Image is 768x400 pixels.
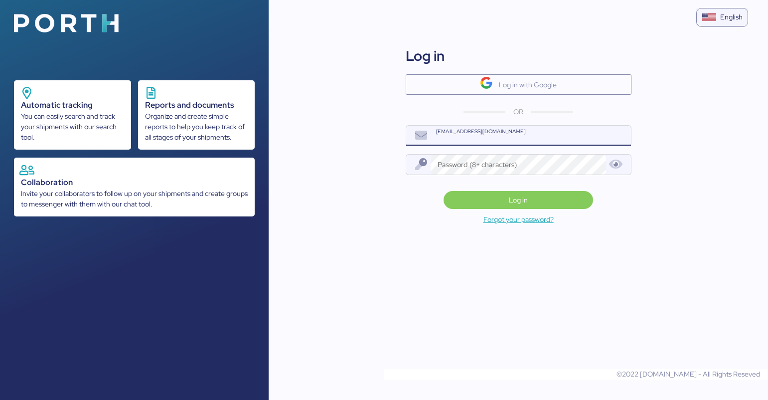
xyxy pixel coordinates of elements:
[145,111,248,143] div: Organize and create simple reports to help you keep track of all stages of your shipments.
[21,111,124,143] div: You can easily search and track your shipments with our search tool.
[145,99,248,111] div: Reports and documents
[513,107,523,117] span: OR
[509,194,528,206] span: Log in
[269,213,768,225] a: Forgot your password?
[21,177,248,189] div: Collaboration
[21,99,124,111] div: Automatic tracking
[720,12,743,22] div: English
[499,79,557,91] div: Log in with Google
[444,191,593,209] button: Log in
[431,155,606,175] input: Password (8+ characters)
[406,45,445,66] div: Log in
[431,126,630,146] input: name@company.com
[406,74,631,95] button: Log in with Google
[21,189,248,209] div: Invite your collaborators to follow up on your shipments and create groups to messenger with them...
